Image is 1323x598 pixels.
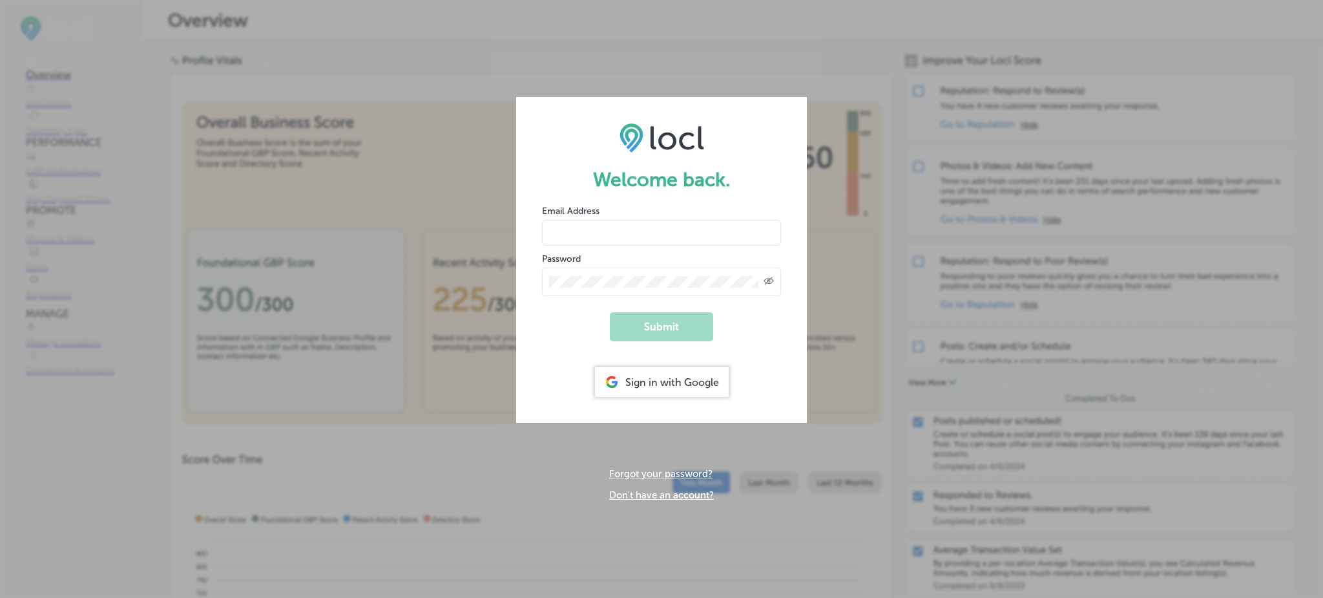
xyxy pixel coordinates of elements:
label: Password [542,253,581,264]
a: Don't have an account? [609,489,714,501]
span: Toggle password visibility [764,276,774,288]
div: Sign in with Google [595,367,729,397]
h1: Welcome back. [542,168,781,191]
a: Forgot your password? [609,468,713,480]
img: LOCL logo [620,123,704,153]
label: Email Address [542,206,599,217]
button: Submit [610,312,713,341]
